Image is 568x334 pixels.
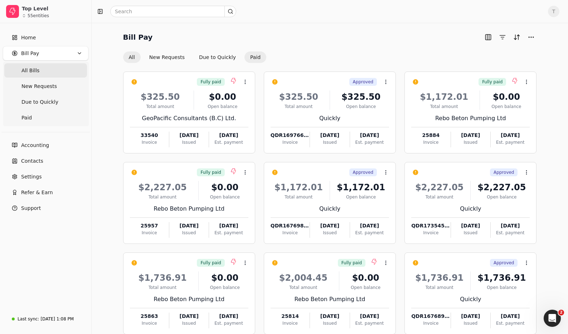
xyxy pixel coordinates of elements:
[411,205,530,213] div: Quickly
[411,114,530,123] div: Rebo Beton Pumping Ltd
[209,230,248,236] div: Est. payment
[491,313,530,320] div: [DATE]
[271,284,336,291] div: Total amount
[28,14,49,18] div: 55 entities
[271,320,310,326] div: Invoice
[494,260,514,266] span: Approved
[548,6,559,17] button: T
[21,205,41,212] span: Support
[169,222,209,230] div: [DATE]
[200,169,221,176] span: Fully paid
[342,284,389,291] div: Open balance
[271,90,327,103] div: $325.50
[411,194,467,200] div: Total amount
[350,222,389,230] div: [DATE]
[310,313,349,320] div: [DATE]
[18,316,39,322] div: Last sync:
[21,142,49,149] span: Accounting
[411,230,450,236] div: Invoice
[22,5,85,12] div: Top Level
[202,284,248,291] div: Open balance
[411,103,477,110] div: Total amount
[3,46,88,60] button: Bill Pay
[21,83,57,90] span: New Requests
[200,79,221,85] span: Fully paid
[483,103,530,110] div: Open balance
[350,132,389,139] div: [DATE]
[130,284,195,291] div: Total amount
[3,138,88,152] a: Accounting
[310,230,349,236] div: Issued
[474,194,530,200] div: Open balance
[130,194,195,200] div: Total amount
[411,320,450,326] div: Invoice
[271,139,310,146] div: Invoice
[193,51,242,63] button: Due to Quickly
[200,260,221,266] span: Fully paid
[271,103,327,110] div: Total amount
[209,139,248,146] div: Est. payment
[130,181,195,194] div: $2,227.05
[451,313,490,320] div: [DATE]
[350,313,389,320] div: [DATE]
[411,271,467,284] div: $1,736.91
[411,284,467,291] div: Total amount
[3,185,88,200] button: Refer & Earn
[491,132,530,139] div: [DATE]
[451,320,490,326] div: Issued
[491,230,530,236] div: Est. payment
[3,154,88,168] a: Contacts
[209,313,248,320] div: [DATE]
[21,34,36,41] span: Home
[341,260,362,266] span: Fully paid
[197,90,248,103] div: $0.00
[3,313,88,325] a: Last sync:[DATE] 1:08 PM
[4,63,87,78] a: All Bills
[353,79,374,85] span: Approved
[544,310,561,327] iframe: Intercom live chat
[21,98,58,106] span: Due to Quickly
[350,320,389,326] div: Est. payment
[482,79,503,85] span: Fully paid
[130,230,169,236] div: Invoice
[169,139,209,146] div: Issued
[169,230,209,236] div: Issued
[130,114,248,123] div: GeoPacific Consultants (B.C) Ltd.
[474,181,530,194] div: $2,227.05
[451,132,490,139] div: [DATE]
[411,139,450,146] div: Invoice
[451,139,490,146] div: Issued
[4,79,87,93] a: New Requests
[451,222,490,230] div: [DATE]
[130,132,169,139] div: 33540
[483,90,530,103] div: $0.00
[342,271,389,284] div: $0.00
[123,31,153,43] h2: Bill Pay
[411,90,477,103] div: $1,172.01
[411,222,450,230] div: QDR173545-5957
[244,51,266,63] button: Paid
[21,114,32,122] span: Paid
[21,50,39,57] span: Bill Pay
[411,313,450,320] div: QDR167689-5863
[271,114,389,123] div: Quickly
[169,313,209,320] div: [DATE]
[21,189,53,196] span: Refer & Earn
[202,194,248,200] div: Open balance
[197,103,248,110] div: Open balance
[271,181,327,194] div: $1,172.01
[271,132,310,139] div: QDR169766-3540
[271,205,389,213] div: Quickly
[511,31,523,43] button: Sort
[3,201,88,215] button: Support
[3,170,88,184] a: Settings
[411,181,467,194] div: $2,227.05
[494,169,514,176] span: Approved
[310,139,349,146] div: Issued
[202,271,248,284] div: $0.00
[3,30,88,45] a: Home
[333,194,389,200] div: Open balance
[110,6,236,17] input: Search
[4,95,87,109] a: Due to Quickly
[21,173,42,181] span: Settings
